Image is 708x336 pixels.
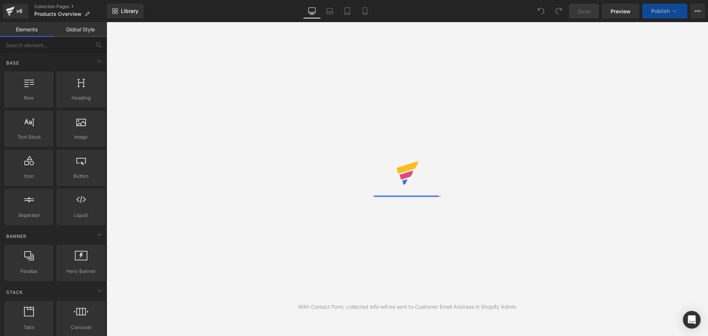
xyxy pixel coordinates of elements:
span: Publish [651,8,670,14]
span: Save [578,7,590,15]
a: Laptop [321,4,339,18]
span: Row [7,94,51,102]
button: Redo [551,4,566,18]
a: Global Style [53,22,107,37]
span: Separator [7,211,51,219]
a: Mobile [356,4,374,18]
a: Preview [602,4,639,18]
a: Desktop [303,4,321,18]
a: New Library [107,4,143,18]
span: Text Block [7,133,51,141]
span: Parallax [7,267,51,275]
span: Banner [6,233,27,240]
span: Base [6,59,20,66]
span: Carousel [59,323,103,331]
span: Icon [7,172,51,180]
button: Publish [642,4,687,18]
button: Undo [534,4,548,18]
a: v6 [3,4,28,18]
span: Liquid [59,211,103,219]
div: v6 [15,6,24,16]
span: Products Overview [34,11,81,17]
span: Hero Banner [59,267,103,275]
span: Stack [6,289,24,296]
div: Open Intercom Messenger [683,311,701,329]
a: Tablet [339,4,356,18]
span: Heading [59,94,103,102]
span: Library [121,8,138,14]
span: Preview [611,7,631,15]
span: Button [59,172,103,180]
span: Tabs [7,323,51,331]
div: With Contact Form, collected info will be sent to Customer Email Address in Shopify Admin [298,303,516,311]
button: More [690,4,705,18]
span: Image [59,133,103,141]
a: Collection Pages [34,4,107,10]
